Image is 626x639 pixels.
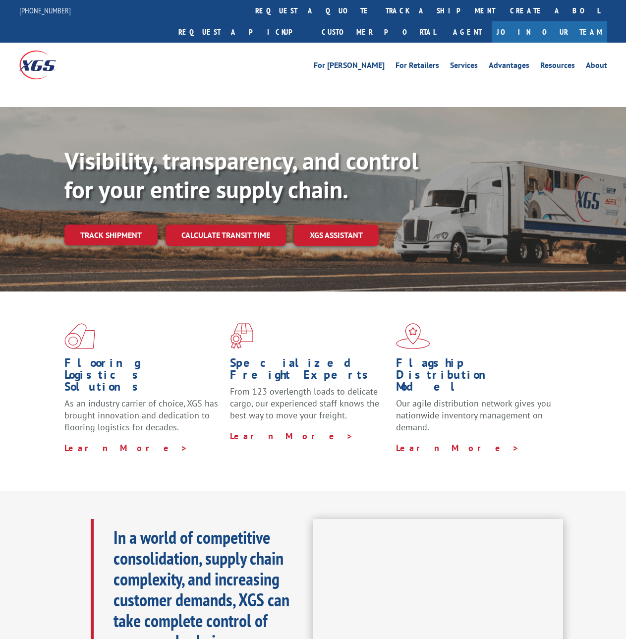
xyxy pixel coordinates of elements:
[64,323,95,349] img: xgs-icon-total-supply-chain-intelligence-red
[230,386,388,430] p: From 123 overlength loads to delicate cargo, our experienced staff knows the best way to move you...
[64,398,218,433] span: As an industry carrier of choice, XGS has brought innovation and dedication to flooring logistics...
[443,21,492,43] a: Agent
[540,61,575,72] a: Resources
[492,21,607,43] a: Join Our Team
[396,61,439,72] a: For Retailers
[450,61,478,72] a: Services
[64,145,418,205] b: Visibility, transparency, and control for your entire supply chain.
[64,225,158,245] a: Track shipment
[314,21,443,43] a: Customer Portal
[166,225,286,246] a: Calculate transit time
[64,442,188,454] a: Learn More >
[19,5,71,15] a: [PHONE_NUMBER]
[396,357,554,398] h1: Flagship Distribution Model
[314,61,385,72] a: For [PERSON_NAME]
[396,442,519,454] a: Learn More >
[489,61,529,72] a: Advantages
[230,430,353,442] a: Learn More >
[396,323,430,349] img: xgs-icon-flagship-distribution-model-red
[396,398,551,433] span: Our agile distribution network gives you nationwide inventory management on demand.
[64,357,223,398] h1: Flooring Logistics Solutions
[230,323,253,349] img: xgs-icon-focused-on-flooring-red
[230,357,388,386] h1: Specialized Freight Experts
[586,61,607,72] a: About
[294,225,379,246] a: XGS ASSISTANT
[171,21,314,43] a: Request a pickup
